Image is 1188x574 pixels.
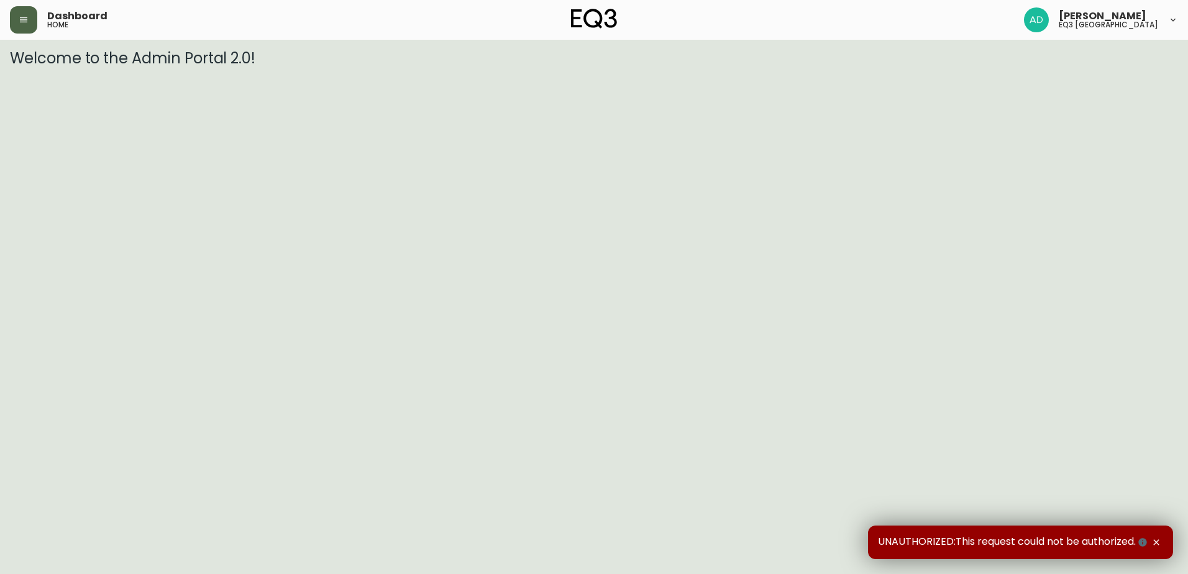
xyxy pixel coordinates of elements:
[10,50,1178,67] h3: Welcome to the Admin Portal 2.0!
[1059,21,1158,29] h5: eq3 [GEOGRAPHIC_DATA]
[878,535,1149,549] span: UNAUTHORIZED:This request could not be authorized.
[1059,11,1146,21] span: [PERSON_NAME]
[571,9,617,29] img: logo
[1024,7,1049,32] img: 308eed972967e97254d70fe596219f44
[47,11,107,21] span: Dashboard
[47,21,68,29] h5: home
